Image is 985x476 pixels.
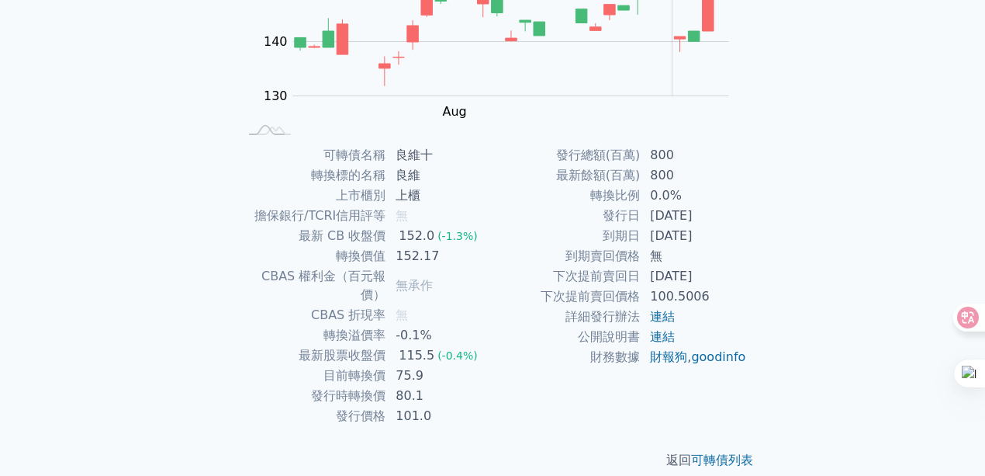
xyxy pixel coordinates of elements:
td: 轉換價值 [238,246,386,266]
td: 公開說明書 [492,327,641,347]
td: 無 [641,246,747,266]
td: 152.17 [386,246,492,266]
td: 最新餘額(百萬) [492,165,641,186]
tspan: 130 [264,89,288,103]
a: 連結 [650,329,675,344]
span: 無承作 [396,278,433,293]
td: 0.0% [641,186,747,206]
a: 連結 [650,309,675,324]
td: [DATE] [641,266,747,287]
td: 發行價格 [238,406,386,426]
div: 115.5 [396,346,437,365]
td: 發行總額(百萬) [492,145,641,165]
td: 800 [641,145,747,165]
td: 101.0 [386,406,492,426]
a: 財報狗 [650,349,687,364]
td: 可轉債名稱 [238,145,386,165]
td: , [641,347,747,367]
td: 良維 [386,165,492,186]
p: 返回 [219,451,766,470]
td: 詳細發行辦法 [492,307,641,327]
a: 可轉債列表 [691,453,753,467]
tspan: Aug [442,104,466,119]
td: 發行時轉換價 [238,386,386,406]
td: 最新股票收盤價 [238,346,386,366]
td: 轉換標的名稱 [238,165,386,186]
td: 最新 CB 收盤價 [238,226,386,246]
td: 上市櫃別 [238,186,386,206]
span: (-0.4%) [437,349,478,362]
td: 100.5006 [641,287,747,307]
td: 800 [641,165,747,186]
td: 財務數據 [492,347,641,367]
a: goodinfo [691,349,745,364]
td: -0.1% [386,325,492,346]
td: 下次提前賣回日 [492,266,641,287]
td: 發行日 [492,206,641,226]
td: 上櫃 [386,186,492,206]
span: (-1.3%) [437,230,478,242]
td: 良維十 [386,145,492,165]
span: 無 [396,208,408,223]
td: 75.9 [386,366,492,386]
div: 152.0 [396,227,437,245]
td: 80.1 [386,386,492,406]
td: 轉換比例 [492,186,641,206]
td: 到期賣回價格 [492,246,641,266]
td: [DATE] [641,206,747,226]
span: 無 [396,307,408,322]
td: 下次提前賣回價格 [492,287,641,307]
td: CBAS 權利金（百元報價） [238,266,386,305]
td: 目前轉換價 [238,366,386,386]
td: 轉換溢價率 [238,325,386,346]
td: 擔保銀行/TCRI信用評等 [238,206,386,226]
tspan: 140 [264,34,288,49]
td: 到期日 [492,226,641,246]
td: [DATE] [641,226,747,246]
td: CBAS 折現率 [238,305,386,325]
